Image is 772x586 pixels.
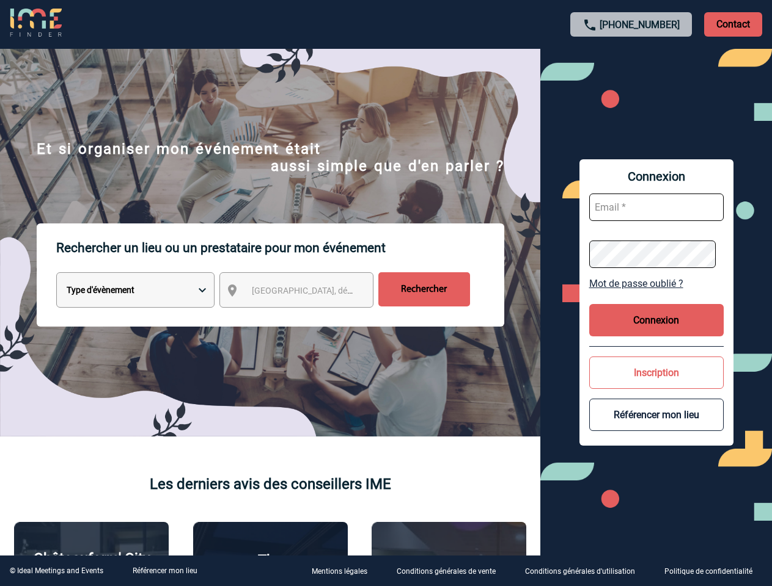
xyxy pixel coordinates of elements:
button: Connexion [589,304,724,336]
input: Email * [589,194,724,221]
a: Conditions générales d'utilisation [515,565,655,577]
input: Rechercher [378,272,470,306]
button: Référencer mon lieu [589,399,724,431]
button: Inscription [589,356,724,389]
a: [PHONE_NUMBER] [600,19,680,31]
p: Rechercher un lieu ou un prestataire pour mon événement [56,223,504,272]
a: Référencer mon lieu [133,566,197,575]
div: © Ideal Meetings and Events [10,566,103,575]
p: Conditions générales de vente [397,568,496,576]
p: Mentions légales [312,568,367,576]
p: Contact [704,12,762,37]
a: Politique de confidentialité [655,565,772,577]
img: call-24-px.png [583,18,597,32]
a: Mot de passe oublié ? [589,278,724,289]
span: Connexion [589,169,724,184]
p: Politique de confidentialité [664,568,752,576]
p: Conditions générales d'utilisation [525,568,635,576]
span: [GEOGRAPHIC_DATA], département, région... [252,286,422,295]
p: Agence 2ISD [407,553,491,570]
p: The [GEOGRAPHIC_DATA] [200,552,341,586]
a: Conditions générales de vente [387,565,515,577]
p: Châteauform' City [GEOGRAPHIC_DATA] [21,550,162,584]
a: Mentions légales [302,565,387,577]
